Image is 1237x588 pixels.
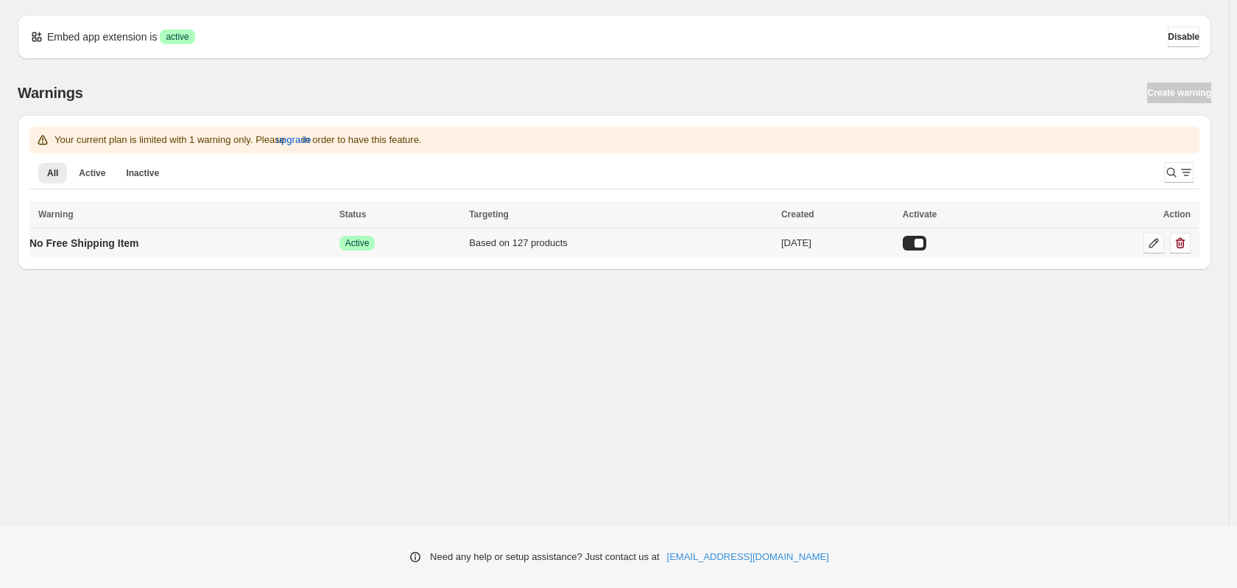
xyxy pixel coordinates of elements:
[29,236,139,251] p: No Free Shipping Item
[126,167,159,179] span: Inactive
[903,209,937,220] span: Activate
[1168,31,1199,43] span: Disable
[469,209,509,220] span: Targeting
[47,167,58,179] span: All
[345,237,370,249] span: Active
[276,133,311,147] span: upgrade
[166,31,188,43] span: active
[18,84,83,102] h2: Warnings
[29,231,139,255] a: No Free Shipping Item
[276,128,311,152] button: upgrade
[1163,209,1191,220] span: Action
[667,550,829,564] a: [EMAIL_ADDRESS][DOMAIN_NAME]
[47,29,157,44] p: Embed app extension is
[54,133,421,147] p: Your current plan is limited with 1 warning only. Please in order to have this feature.
[79,167,105,179] span: Active
[781,236,894,251] div: [DATE]
[781,209,814,220] span: Created
[1164,162,1194,183] button: Search and filter results
[469,236,772,251] div: Based on 127 products
[38,209,74,220] span: Warning
[339,209,367,220] span: Status
[1168,27,1199,47] button: Disable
